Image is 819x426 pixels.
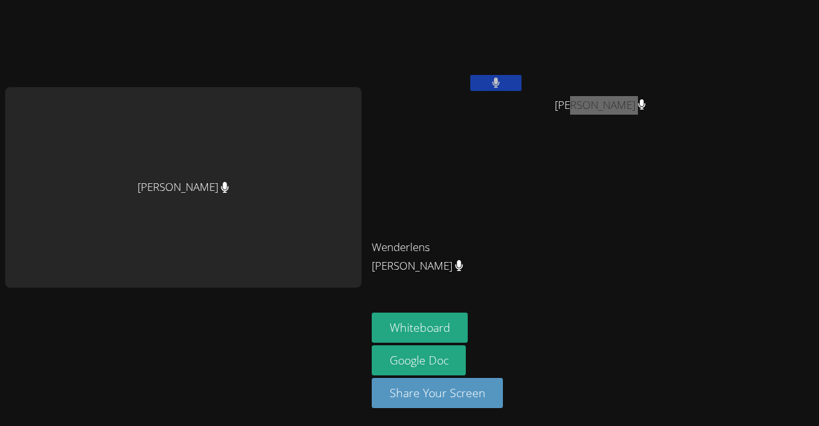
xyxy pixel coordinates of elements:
div: [PERSON_NAME] [5,87,362,288]
button: Share Your Screen [372,378,504,408]
span: Wenderlens [PERSON_NAME] [372,238,514,275]
button: Whiteboard [372,313,468,343]
a: Google Doc [372,345,466,375]
span: [PERSON_NAME] [555,96,646,115]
